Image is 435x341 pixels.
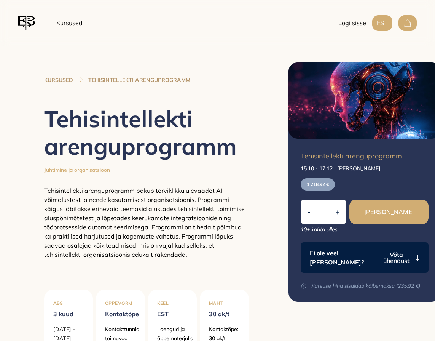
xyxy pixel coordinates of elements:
p: EST [157,308,188,320]
button: - [301,200,316,223]
img: EBS logo [18,14,35,32]
button: Logi sisse [338,15,366,31]
p: Aeg [53,299,84,308]
p: Tehisintellekti arenguprogramm [301,151,425,162]
p: Maht [209,299,240,308]
p: 30 ak/t [209,308,240,320]
button: [PERSON_NAME] [349,200,429,224]
p: Kontaktõpe: [209,325,240,334]
p: 1 218,92 € [301,178,335,191]
button: EST [372,15,392,31]
span: Tehisintellekti arenguprogramm pakub terviklikku ülevaadet AI võimalustest ja nende kasutamisest ... [44,187,245,258]
a: KURSUSED [44,76,73,84]
p: Juhtimine ja organisatsioon [44,166,249,174]
p: Ei ole veel [PERSON_NAME]? [310,248,377,267]
p: 15.10 - 17.12 | [PERSON_NAME] [301,165,429,172]
a: Kursused [53,15,86,30]
p: Kontaktõpe [105,308,136,320]
button: Võta ühendust [380,251,419,264]
p: 10+ kohta alles [301,226,429,233]
h1: Tehisintellekti arenguprogramm [44,105,249,160]
p: 3 kuud [53,308,84,320]
button: + [329,200,346,223]
a: TEHISINTELLEKTI ARENGUPROGRAMM [88,76,190,84]
p: Õppevorm [105,299,136,308]
p: Kursuse hind sisaldab käibemaksu (235,92 €) [301,282,429,290]
p: Keel [157,299,188,308]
